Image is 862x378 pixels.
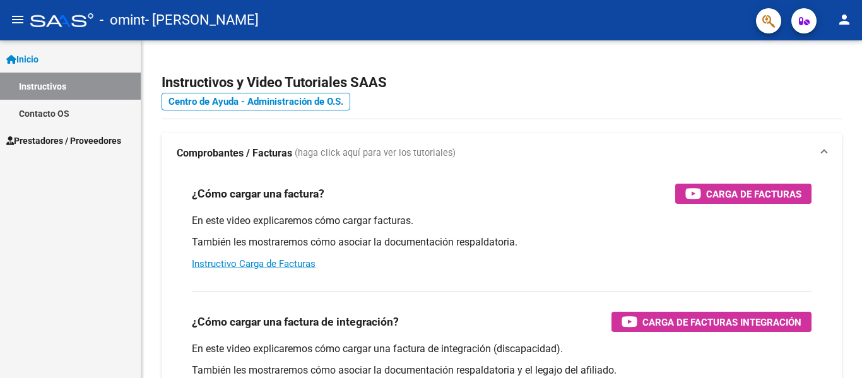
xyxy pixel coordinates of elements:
span: Carga de Facturas [706,186,801,202]
button: Carga de Facturas [675,184,812,204]
span: Carga de Facturas Integración [642,314,801,330]
mat-expansion-panel-header: Comprobantes / Facturas (haga click aquí para ver los tutoriales) [162,133,842,174]
a: Centro de Ayuda - Administración de O.S. [162,93,350,110]
span: - [PERSON_NAME] [145,6,259,34]
p: También les mostraremos cómo asociar la documentación respaldatoria. [192,235,812,249]
span: (haga click aquí para ver los tutoriales) [295,146,456,160]
span: Prestadores / Proveedores [6,134,121,148]
h3: ¿Cómo cargar una factura? [192,185,324,203]
h2: Instructivos y Video Tutoriales SAAS [162,71,842,95]
span: Inicio [6,52,38,66]
p: En este video explicaremos cómo cargar una factura de integración (discapacidad). [192,342,812,356]
mat-icon: menu [10,12,25,27]
span: - omint [100,6,145,34]
a: Instructivo Carga de Facturas [192,258,316,269]
iframe: Intercom live chat [819,335,849,365]
strong: Comprobantes / Facturas [177,146,292,160]
p: En este video explicaremos cómo cargar facturas. [192,214,812,228]
button: Carga de Facturas Integración [611,312,812,332]
mat-icon: person [837,12,852,27]
p: También les mostraremos cómo asociar la documentación respaldatoria y el legajo del afiliado. [192,363,812,377]
h3: ¿Cómo cargar una factura de integración? [192,313,399,331]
